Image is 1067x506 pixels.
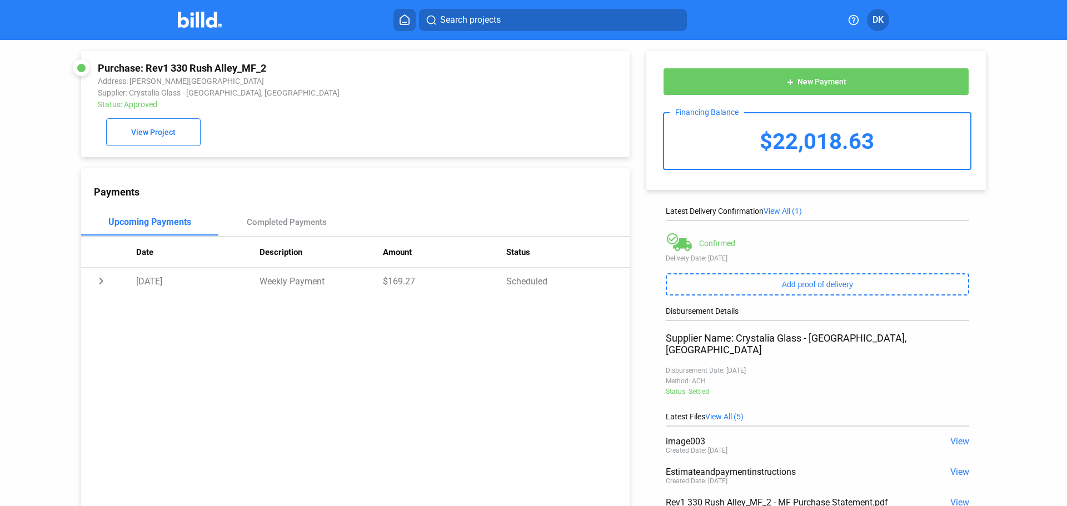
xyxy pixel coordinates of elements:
td: Weekly Payment [260,268,383,294]
button: DK [867,9,889,31]
th: Date [136,237,260,268]
div: Purchase: Rev1 330 Rush Alley_MF_2 [98,62,510,74]
div: Payments [94,186,630,198]
div: Address: [PERSON_NAME][GEOGRAPHIC_DATA] [98,77,510,86]
div: Upcoming Payments [108,217,191,227]
div: Created Date: [DATE] [666,477,727,485]
div: Delivery Date: [DATE] [666,254,969,262]
div: Supplier: Crystalia Glass - [GEOGRAPHIC_DATA], [GEOGRAPHIC_DATA] [98,88,510,97]
div: Latest Delivery Confirmation [666,207,969,216]
div: image003 [666,436,909,447]
span: View [950,436,969,447]
span: Add proof of delivery [782,280,853,289]
td: Scheduled [506,268,630,294]
div: Disbursement Date: [DATE] [666,367,969,374]
div: Created Date: [DATE] [666,447,727,454]
span: Search projects [440,13,501,27]
button: View Project [106,118,201,146]
img: Billd Company Logo [178,12,222,28]
th: Status [506,237,630,268]
td: $169.27 [383,268,506,294]
th: Amount [383,237,506,268]
button: Search projects [419,9,687,31]
div: Completed Payments [247,217,327,227]
div: Status: Settled [666,388,969,395]
div: Financing Balance [670,108,744,117]
div: Latest Files [666,412,969,421]
button: New Payment [663,68,969,96]
div: Estimateandpaymentinstructions [666,467,909,477]
span: View All (1) [764,207,802,216]
span: View [950,467,969,477]
span: New Payment [797,78,846,87]
div: Status: Approved [98,100,510,109]
div: $22,018.63 [664,113,970,169]
span: View Project [131,128,176,137]
div: Supplier Name: Crystalia Glass - [GEOGRAPHIC_DATA], [GEOGRAPHIC_DATA] [666,332,969,355]
th: Description [260,237,383,268]
button: Add proof of delivery [666,273,969,295]
mat-icon: add [786,78,795,87]
div: Confirmed [699,239,735,248]
div: Method: ACH [666,377,969,385]
div: Disbursement Details [666,307,969,315]
span: View All (5) [705,412,744,421]
span: DK [872,13,884,27]
td: [DATE] [136,268,260,294]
